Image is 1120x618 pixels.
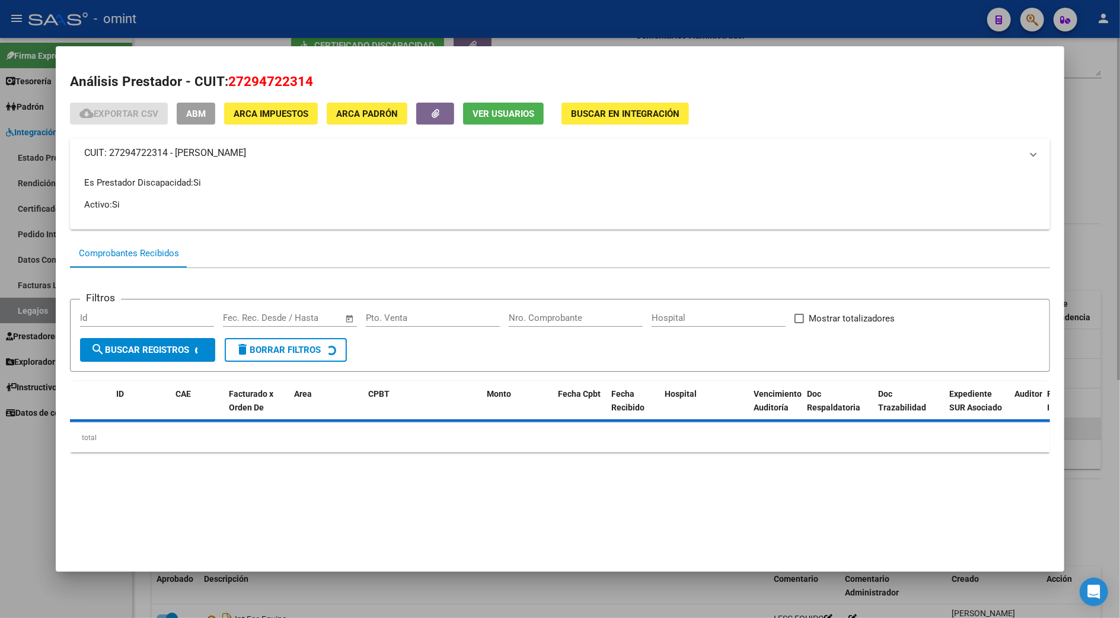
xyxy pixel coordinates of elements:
[368,389,390,399] span: CPBT
[809,311,895,326] span: Mostrar totalizadores
[749,381,802,434] datatable-header-cell: Vencimiento Auditoría
[111,381,171,434] datatable-header-cell: ID
[487,389,511,399] span: Monto
[463,103,544,125] button: Ver Usuarios
[116,389,124,399] span: ID
[611,389,644,412] span: Fecha Recibido
[235,342,250,356] mat-icon: delete
[80,290,121,305] h3: Filtros
[343,312,356,326] button: Open calendar
[873,381,944,434] datatable-header-cell: Doc Trazabilidad
[553,381,607,434] datatable-header-cell: Fecha Cpbt
[289,381,363,434] datatable-header-cell: Area
[1010,381,1042,434] datatable-header-cell: Auditoria
[91,342,105,356] mat-icon: search
[186,109,206,119] span: ABM
[336,109,398,119] span: ARCA Padrón
[571,109,679,119] span: Buscar en Integración
[84,198,1035,211] p: Activo:
[70,72,1049,92] h2: Análisis Prestador - CUIT:
[70,103,168,125] button: Exportar CSV
[473,109,534,119] span: Ver Usuarios
[70,423,1049,453] div: total
[754,389,802,412] span: Vencimiento Auditoría
[482,381,553,434] datatable-header-cell: Monto
[79,247,179,260] div: Comprobantes Recibidos
[949,389,1002,412] span: Expediente SUR Asociado
[176,389,191,399] span: CAE
[79,106,94,120] mat-icon: cloud_download
[91,345,189,355] span: Buscar Registros
[70,139,1049,167] mat-expansion-panel-header: CUIT: 27294722314 - [PERSON_NAME]
[228,74,313,89] span: 27294722314
[1042,381,1090,434] datatable-header-cell: Retencion IIBB
[1047,389,1086,412] span: Retencion IIBB
[294,389,312,399] span: Area
[112,199,120,210] span: Si
[84,176,1035,189] p: Es Prestador Discapacidad:
[80,338,215,362] button: Buscar Registros
[193,177,201,188] span: Si
[607,381,660,434] datatable-header-cell: Fecha Recibido
[235,345,321,355] span: Borrar Filtros
[171,381,224,434] datatable-header-cell: CAE
[878,389,926,412] span: Doc Trazabilidad
[224,381,289,434] datatable-header-cell: Facturado x Orden De
[660,381,749,434] datatable-header-cell: Hospital
[177,103,215,125] button: ABM
[558,389,601,399] span: Fecha Cpbt
[944,381,1010,434] datatable-header-cell: Expediente SUR Asociado
[70,167,1049,230] div: CUIT: 27294722314 - [PERSON_NAME]
[234,109,308,119] span: ARCA Impuestos
[807,389,860,412] span: Doc Respaldatoria
[1080,578,1108,606] div: Open Intercom Messenger
[229,389,273,412] span: Facturado x Orden De
[84,146,1021,160] mat-panel-title: CUIT: 27294722314 - [PERSON_NAME]
[665,389,697,399] span: Hospital
[802,381,873,434] datatable-header-cell: Doc Respaldatoria
[1014,389,1049,399] span: Auditoria
[79,109,158,119] span: Exportar CSV
[225,338,347,362] button: Borrar Filtros
[561,103,689,125] button: Buscar en Integración
[272,313,330,323] input: End date
[223,313,261,323] input: Start date
[327,103,407,125] button: ARCA Padrón
[224,103,318,125] button: ARCA Impuestos
[363,381,482,434] datatable-header-cell: CPBT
